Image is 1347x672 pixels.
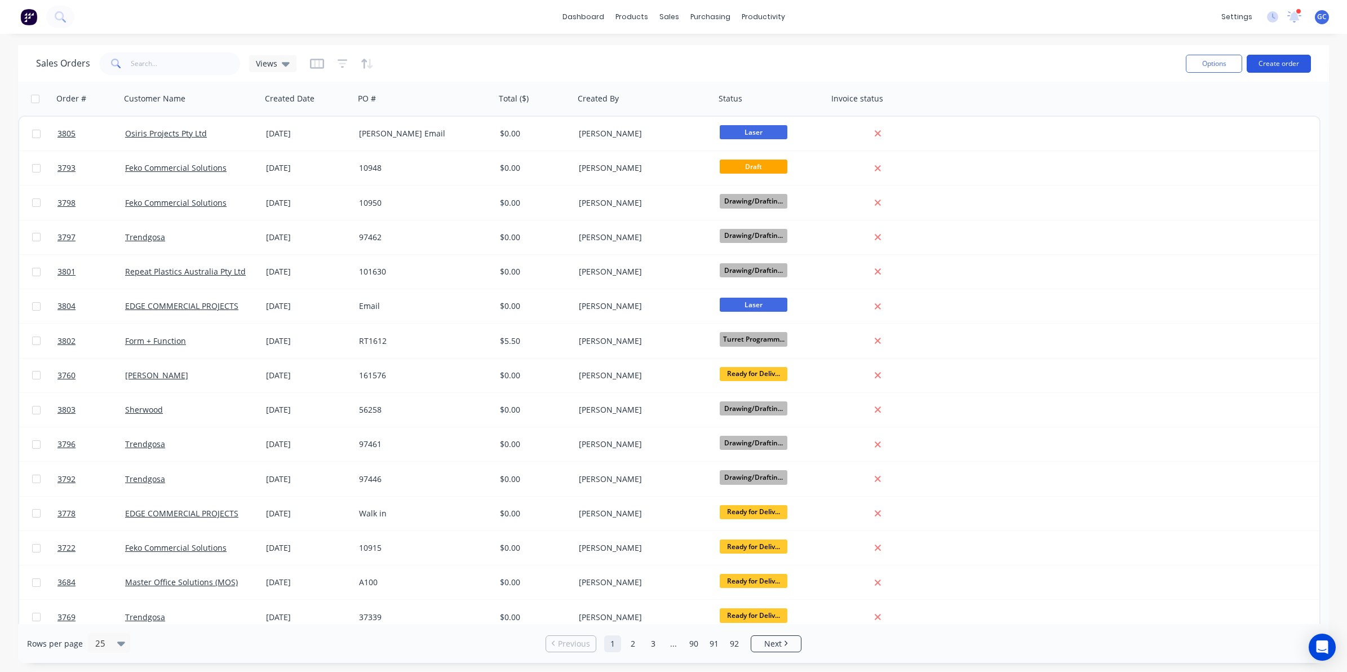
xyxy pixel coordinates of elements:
[57,197,76,209] span: 3798
[1216,8,1258,25] div: settings
[1186,55,1242,73] button: Options
[579,439,704,450] div: [PERSON_NAME]
[57,266,76,277] span: 3801
[720,160,787,174] span: Draft
[579,404,704,415] div: [PERSON_NAME]
[124,93,185,104] div: Customer Name
[359,232,484,243] div: 97462
[720,436,787,450] span: Drawing/Draftin...
[57,255,125,289] a: 3801
[359,266,484,277] div: 101630
[266,128,350,139] div: [DATE]
[266,162,350,174] div: [DATE]
[359,162,484,174] div: 10948
[500,162,566,174] div: $0.00
[56,93,86,104] div: Order #
[720,263,787,277] span: Drawing/Draftin...
[720,608,787,622] span: Ready for Deliv...
[579,232,704,243] div: [PERSON_NAME]
[359,128,484,139] div: [PERSON_NAME] Email
[57,474,76,485] span: 3792
[546,638,596,649] a: Previous page
[358,93,376,104] div: PO #
[125,300,238,311] a: EDGE COMMERCIAL PROJECTS
[579,197,704,209] div: [PERSON_NAME]
[557,8,610,25] a: dashboard
[500,335,566,347] div: $5.50
[541,635,806,652] ul: Pagination
[500,370,566,381] div: $0.00
[125,612,165,622] a: Trendgosa
[685,635,702,652] a: Page 90
[266,232,350,243] div: [DATE]
[266,439,350,450] div: [DATE]
[125,508,238,519] a: EDGE COMMERCIAL PROJECTS
[125,577,238,587] a: Master Office Solutions (MOS)
[125,128,207,139] a: Osiris Projects Pty Ltd
[57,427,125,461] a: 3796
[57,232,76,243] span: 3797
[579,335,704,347] div: [PERSON_NAME]
[624,635,641,652] a: Page 2
[500,128,566,139] div: $0.00
[265,93,314,104] div: Created Date
[579,266,704,277] div: [PERSON_NAME]
[27,638,83,649] span: Rows per page
[578,93,619,104] div: Created By
[57,162,76,174] span: 3793
[500,474,566,485] div: $0.00
[500,508,566,519] div: $0.00
[720,229,787,243] span: Drawing/Draftin...
[359,474,484,485] div: 97446
[125,439,165,449] a: Trendgosa
[579,128,704,139] div: [PERSON_NAME]
[359,439,484,450] div: 97461
[685,8,736,25] div: purchasing
[57,220,125,254] a: 3797
[558,638,590,649] span: Previous
[359,300,484,312] div: Email
[266,508,350,519] div: [DATE]
[359,577,484,588] div: A100
[579,612,704,623] div: [PERSON_NAME]
[57,439,76,450] span: 3796
[720,298,787,312] span: Laser
[500,612,566,623] div: $0.00
[359,370,484,381] div: 161576
[720,194,787,208] span: Drawing/Draftin...
[125,232,165,242] a: Trendgosa
[57,393,125,427] a: 3803
[359,542,484,554] div: 10915
[500,404,566,415] div: $0.00
[125,404,163,415] a: Sherwood
[57,612,76,623] span: 3769
[266,197,350,209] div: [DATE]
[125,370,188,381] a: [PERSON_NAME]
[256,58,277,69] span: Views
[579,300,704,312] div: [PERSON_NAME]
[57,497,125,530] a: 3778
[125,335,186,346] a: Form + Function
[359,508,484,519] div: Walk in
[57,542,76,554] span: 3722
[20,8,37,25] img: Factory
[720,470,787,484] span: Drawing/Draftin...
[125,266,246,277] a: Repeat Plastics Australia Pty Ltd
[720,367,787,381] span: Ready for Deliv...
[125,197,227,208] a: Feko Commercial Solutions
[125,162,227,173] a: Feko Commercial Solutions
[57,324,125,358] a: 3802
[266,266,350,277] div: [DATE]
[266,612,350,623] div: [DATE]
[1309,634,1336,661] div: Open Intercom Messenger
[131,52,241,75] input: Search...
[359,404,484,415] div: 56258
[57,117,125,151] a: 3805
[720,332,787,346] span: Turret Programm...
[36,58,90,69] h1: Sales Orders
[57,359,125,392] a: 3760
[751,638,801,649] a: Next page
[57,565,125,599] a: 3684
[645,635,662,652] a: Page 3
[579,577,704,588] div: [PERSON_NAME]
